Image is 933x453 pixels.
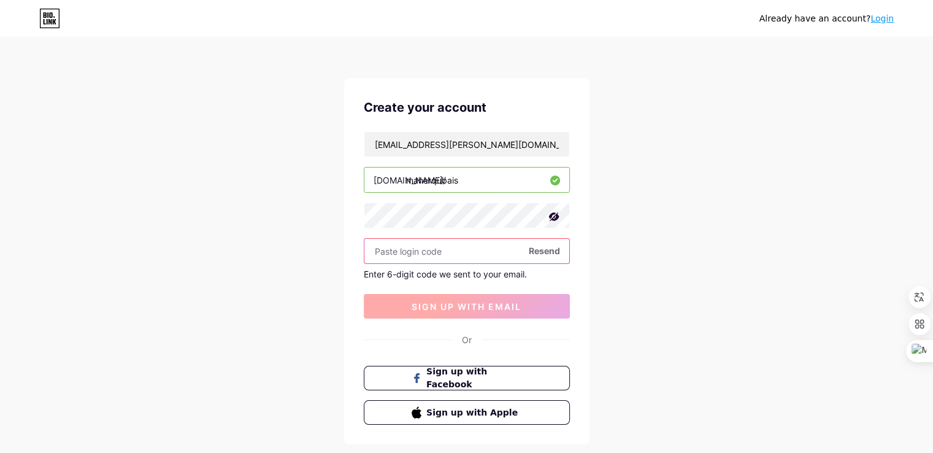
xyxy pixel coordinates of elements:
input: username [364,168,569,192]
span: sign up with email [412,301,521,312]
span: Sign up with Apple [426,406,521,419]
div: Create your account [364,98,570,117]
a: Login [870,14,894,23]
div: Or [462,333,472,346]
button: sign up with email [364,294,570,319]
div: Already have an account? [759,12,894,25]
input: Email [364,132,569,157]
span: Sign up with Facebook [426,365,521,391]
input: Paste login code [364,239,569,263]
button: Sign up with Apple [364,400,570,425]
div: Enter 6-digit code we sent to your email. [364,269,570,279]
button: Sign up with Facebook [364,366,570,390]
span: Resend [529,244,560,257]
div: [DOMAIN_NAME]/ [374,174,446,187]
